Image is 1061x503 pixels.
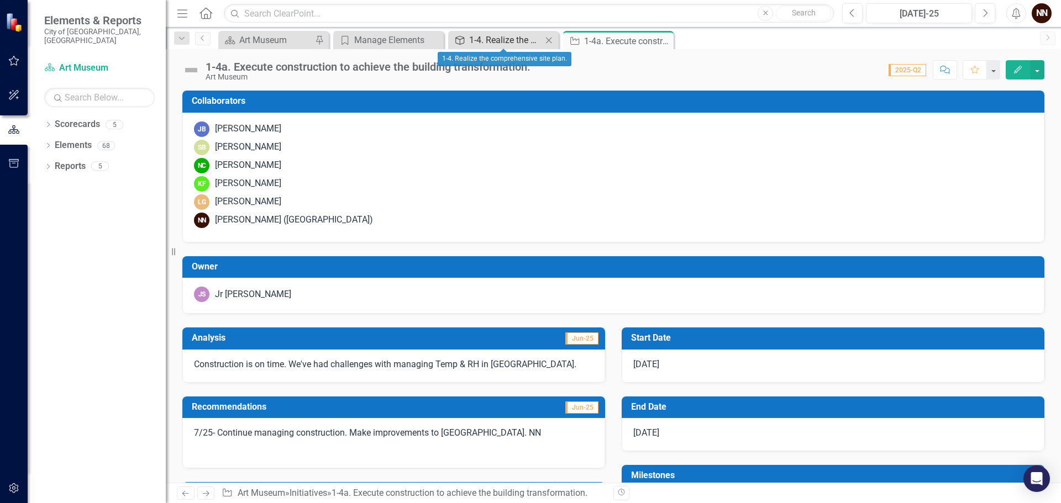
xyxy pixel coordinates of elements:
[222,487,605,500] div: » »
[354,33,441,47] div: Manage Elements
[192,333,394,343] h3: Analysis
[215,214,373,226] div: [PERSON_NAME] ([GEOGRAPHIC_DATA])
[565,332,598,345] span: Jun-25
[215,123,281,135] div: [PERSON_NAME]
[194,176,209,192] div: KF
[1032,3,1052,23] button: NN
[776,6,831,21] button: Search
[55,160,86,173] a: Reports
[44,62,155,75] a: Art Museum
[194,121,209,137] div: JB
[889,64,926,76] span: 2025-Q2
[631,333,1039,343] h3: Start Date
[44,14,155,27] span: Elements & Reports
[584,34,671,48] div: 1-4a. Execute construction to achieve the building transformation.
[633,427,659,438] span: [DATE]
[194,358,593,371] p: Construction is on time. We've had challenges with managing Temp & RH in [GEOGRAPHIC_DATA].
[192,262,1039,272] h3: Owner
[194,158,209,173] div: NC
[97,141,115,150] div: 68
[194,427,593,442] p: 7/25- Continue managing construction. Make improvements to [GEOGRAPHIC_DATA]. NN
[91,162,109,171] div: 5
[290,488,327,498] a: Initiatives
[182,61,200,79] img: Not Defined
[1023,465,1050,492] div: Open Intercom Messenger
[224,4,834,23] input: Search ClearPoint...
[438,52,571,66] div: 1-4. Realize the comprehensive site plan.
[192,96,1039,106] h3: Collaborators
[194,140,209,155] div: SB
[792,8,816,17] span: Search
[44,88,155,107] input: Search Below...
[206,61,530,73] div: 1-4a. Execute construction to achieve the building transformation.
[215,288,291,301] div: Jr [PERSON_NAME]
[215,177,281,190] div: [PERSON_NAME]
[631,402,1039,412] h3: End Date
[106,120,123,129] div: 5
[633,359,659,369] span: [DATE]
[55,139,92,152] a: Elements
[870,7,968,20] div: [DATE]-25
[6,13,25,32] img: ClearPoint Strategy
[238,488,285,498] a: Art Museum
[336,33,441,47] a: Manage Elements
[192,402,471,412] h3: Recommendations
[631,470,1039,480] h3: Milestones
[194,213,209,228] div: NN
[215,141,281,153] div: [PERSON_NAME]
[215,195,281,208] div: [PERSON_NAME]
[469,33,542,47] div: 1-4. Realize the comprehensive site plan.
[194,287,209,302] div: JS
[565,401,598,414] span: Jun-25
[206,73,530,81] div: Art Museum
[44,27,155,45] small: City of [GEOGRAPHIC_DATA], [GEOGRAPHIC_DATA]
[332,488,587,498] div: 1-4a. Execute construction to achieve the building transformation.
[239,33,312,47] div: Art Museum
[451,33,542,47] a: 1-4. Realize the comprehensive site plan.
[55,118,100,131] a: Scorecards
[194,194,209,210] div: LG
[866,3,972,23] button: [DATE]-25
[221,33,312,47] a: Art Museum
[215,159,281,172] div: [PERSON_NAME]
